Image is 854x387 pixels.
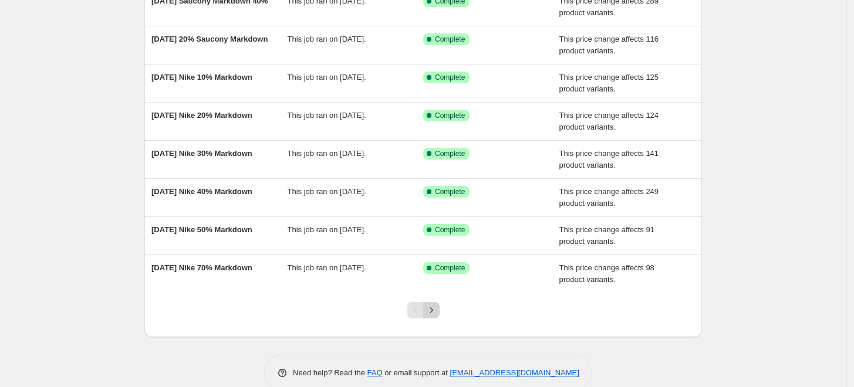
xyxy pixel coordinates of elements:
[559,111,659,131] span: This price change affects 124 product variants.
[423,302,440,318] button: Next
[435,149,465,158] span: Complete
[151,73,252,82] span: [DATE] Nike 10% Markdown
[559,225,654,246] span: This price change affects 91 product variants.
[367,368,383,377] a: FAQ
[288,35,366,43] span: This job ran on [DATE].
[288,111,366,120] span: This job ran on [DATE].
[151,149,252,158] span: [DATE] Nike 30% Markdown
[450,368,579,377] a: [EMAIL_ADDRESS][DOMAIN_NAME]
[435,111,465,120] span: Complete
[559,73,659,93] span: This price change affects 125 product variants.
[435,35,465,44] span: Complete
[288,187,366,196] span: This job ran on [DATE].
[559,187,659,208] span: This price change affects 249 product variants.
[151,263,252,272] span: [DATE] Nike 70% Markdown
[151,35,268,43] span: [DATE] 20% Saucony Markdown
[151,111,252,120] span: [DATE] Nike 20% Markdown
[435,73,465,82] span: Complete
[383,368,450,377] span: or email support at
[559,263,654,284] span: This price change affects 98 product variants.
[293,368,367,377] span: Need help? Read the
[288,263,366,272] span: This job ran on [DATE].
[435,225,465,235] span: Complete
[288,73,366,82] span: This job ran on [DATE].
[559,35,659,55] span: This price change affects 116 product variants.
[151,187,252,196] span: [DATE] Nike 40% Markdown
[288,225,366,234] span: This job ran on [DATE].
[435,187,465,196] span: Complete
[559,149,659,169] span: This price change affects 141 product variants.
[407,302,440,318] nav: Pagination
[151,225,252,234] span: [DATE] Nike 50% Markdown
[435,263,465,273] span: Complete
[288,149,366,158] span: This job ran on [DATE].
